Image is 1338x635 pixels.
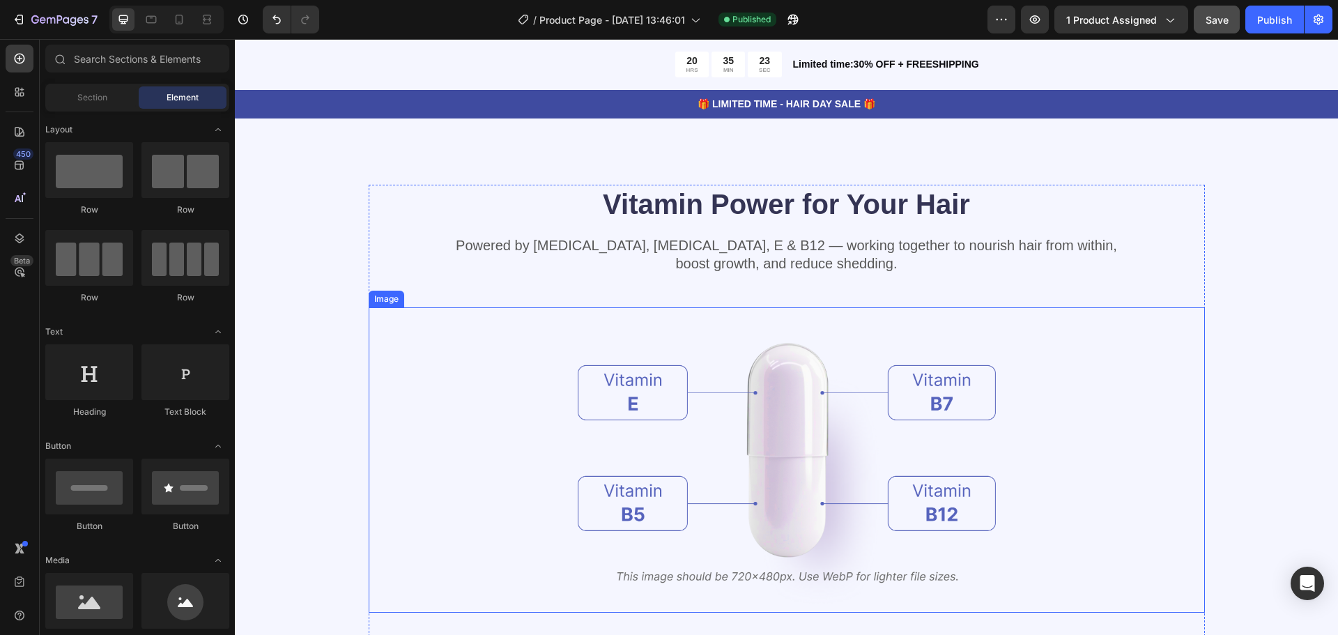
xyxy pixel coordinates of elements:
div: Button [45,520,133,533]
div: Row [141,204,229,216]
div: Button [141,520,229,533]
input: Search Sections & Elements [45,45,229,72]
span: Section [77,91,107,104]
div: 450 [13,148,33,160]
span: Element [167,91,199,104]
div: Image [137,254,167,266]
iframe: To enrich screen reader interactions, please activate Accessibility in Grammarly extension settings [235,39,1338,635]
button: Publish [1245,6,1304,33]
button: Save [1194,6,1240,33]
button: 7 [6,6,104,33]
span: Layout [45,123,72,136]
button: 1 product assigned [1054,6,1188,33]
span: Product Page - [DATE] 13:46:01 [539,13,685,27]
div: Publish [1257,13,1292,27]
span: Save [1206,14,1229,26]
div: Beta [10,255,33,266]
span: 1 product assigned [1066,13,1157,27]
div: Heading [45,406,133,418]
div: Undo/Redo [263,6,319,33]
div: Open Intercom Messenger [1291,567,1324,600]
span: Toggle open [207,118,229,141]
span: Toggle open [207,321,229,343]
span: / [533,13,537,27]
span: Button [45,440,71,452]
img: gempages_432750572815254551-e2759727-90a7-4381-8259-70109d9e2fcf.png [343,268,761,574]
p: 7 [91,11,98,28]
span: Media [45,554,70,567]
span: Published [732,13,771,26]
span: Text [45,326,63,338]
div: Row [45,204,133,216]
div: Text Block [141,406,229,418]
div: Row [45,291,133,304]
div: Row [141,291,229,304]
span: Toggle open [207,549,229,572]
span: Toggle open [207,435,229,457]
